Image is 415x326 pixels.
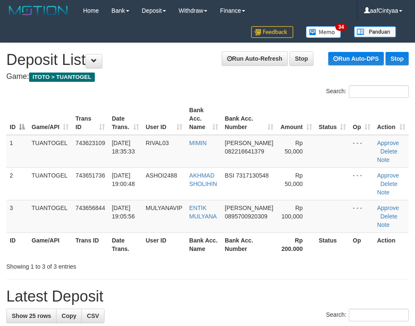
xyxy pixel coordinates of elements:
[142,232,186,256] th: User ID
[316,102,350,135] th: Status: activate to sort column ascending
[75,172,105,179] span: 743651736
[380,148,397,155] a: Delete
[326,85,409,98] label: Search:
[349,200,374,232] td: - - -
[6,73,409,81] h4: Game:
[349,309,409,321] input: Search:
[56,309,82,323] a: Copy
[6,259,166,271] div: Showing 1 to 3 of 3 entries
[6,309,56,323] a: Show 25 rows
[349,232,374,256] th: Op
[335,23,347,31] span: 34
[6,135,28,168] td: 1
[75,205,105,211] span: 743656844
[186,102,221,135] th: Bank Acc. Name: activate to sort column ascending
[349,85,409,98] input: Search:
[108,232,142,256] th: Date Trans.
[108,102,142,135] th: Date Trans.: activate to sort column ascending
[316,232,350,256] th: Status
[374,102,409,135] th: Action: activate to sort column ascending
[285,172,303,187] span: Rp 50,000
[186,232,221,256] th: Bank Acc. Name
[6,102,28,135] th: ID: activate to sort column descending
[189,172,217,187] a: AKHMAD SHOLIHIN
[87,313,99,319] span: CSV
[328,52,384,65] a: Run Auto-DPS
[289,51,313,66] a: Stop
[377,156,390,163] a: Note
[300,21,348,43] a: 34
[75,140,105,146] span: 743623109
[236,172,269,179] span: Copy 7317130548 to clipboard
[377,140,399,146] a: Approve
[222,102,277,135] th: Bank Acc. Number: activate to sort column ascending
[225,172,235,179] span: BSI
[6,232,28,256] th: ID
[189,140,206,146] a: MIMIN
[189,205,217,220] a: ENTIK MULYANA
[377,221,390,228] a: Note
[28,102,72,135] th: Game/API: activate to sort column ascending
[377,205,399,211] a: Approve
[306,26,341,38] img: Button%20Memo.svg
[28,167,72,200] td: TUANTOGEL
[225,205,273,211] span: [PERSON_NAME]
[112,205,135,220] span: [DATE] 19:05:56
[222,51,288,66] a: Run Auto-Refresh
[225,213,268,220] span: Copy 0895700920309 to clipboard
[380,181,397,187] a: Delete
[112,172,135,187] span: [DATE] 19:00:48
[6,4,70,17] img: MOTION_logo.png
[277,232,316,256] th: Rp 200.000
[28,232,72,256] th: Game/API
[354,26,396,38] img: panduan.png
[6,51,409,68] h1: Deposit List
[225,148,264,155] span: Copy 082216641379 to clipboard
[72,102,108,135] th: Trans ID: activate to sort column ascending
[29,73,95,82] span: ITOTO > TUANTOGEL
[349,135,374,168] td: - - -
[6,200,28,232] td: 3
[6,288,409,305] h1: Latest Deposit
[142,102,186,135] th: User ID: activate to sort column ascending
[12,313,51,319] span: Show 25 rows
[146,140,169,146] span: RIVAL03
[377,189,390,196] a: Note
[62,313,76,319] span: Copy
[251,26,293,38] img: Feedback.jpg
[377,172,399,179] a: Approve
[326,309,409,321] label: Search:
[6,167,28,200] td: 2
[225,140,273,146] span: [PERSON_NAME]
[222,232,277,256] th: Bank Acc. Number
[349,102,374,135] th: Op: activate to sort column ascending
[28,200,72,232] td: TUANTOGEL
[285,140,303,155] span: Rp 50,000
[349,167,374,200] td: - - -
[374,232,409,256] th: Action
[380,213,397,220] a: Delete
[277,102,316,135] th: Amount: activate to sort column ascending
[81,309,104,323] a: CSV
[72,232,108,256] th: Trans ID
[146,172,177,179] span: ASHOI2488
[28,135,72,168] td: TUANTOGEL
[281,205,303,220] span: Rp 100,000
[112,140,135,155] span: [DATE] 18:35:33
[146,205,182,211] span: MULYANAVIP
[386,52,409,65] a: Stop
